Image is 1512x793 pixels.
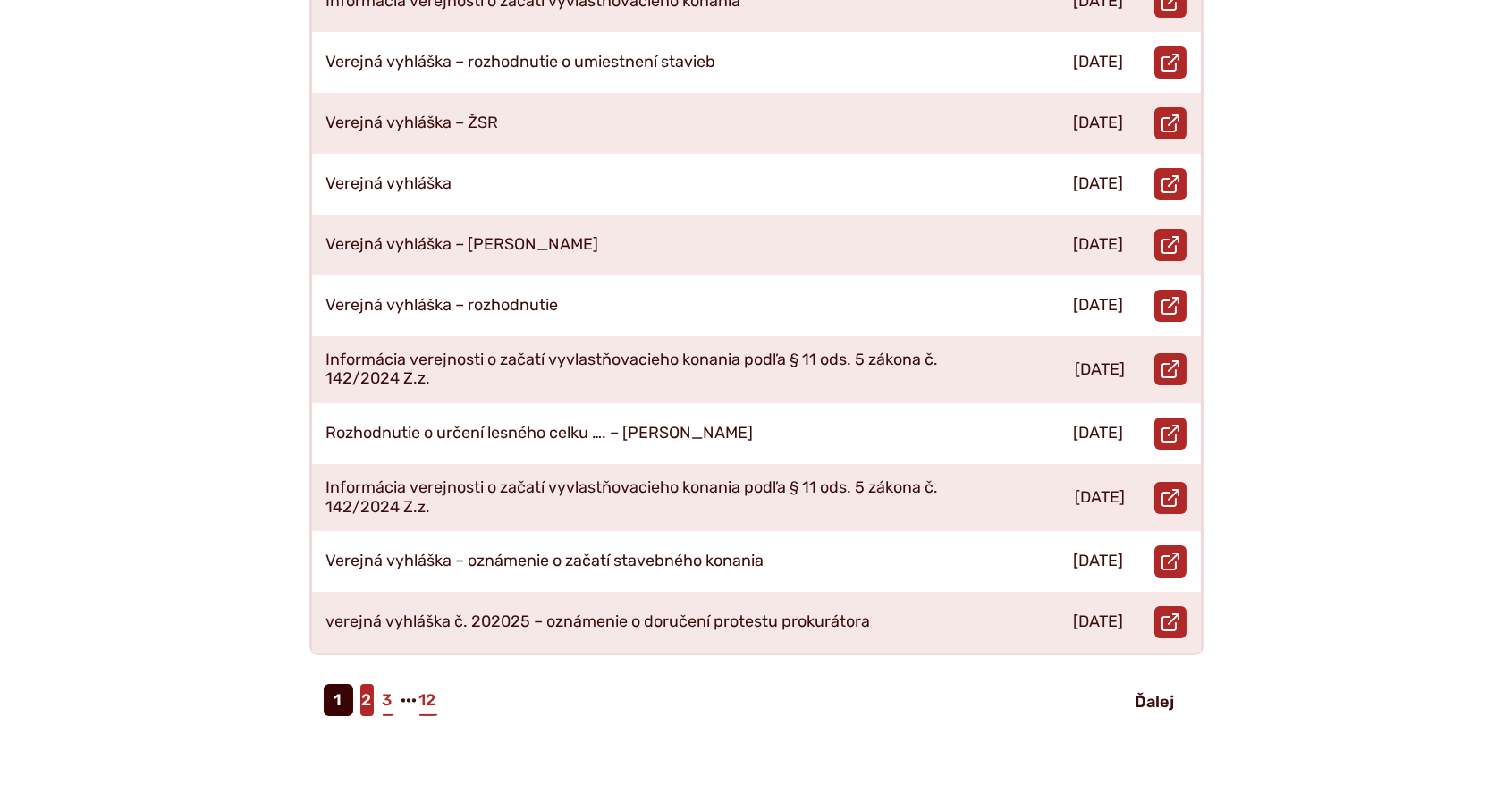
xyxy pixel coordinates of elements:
[1076,360,1126,380] p: [DATE]
[1074,235,1124,255] p: [DATE]
[1074,53,1124,72] p: [DATE]
[1074,424,1124,443] p: [DATE]
[326,424,754,443] p: Rozhodnutie o určení lesného celku …. – [PERSON_NAME]
[1076,488,1126,508] p: [DATE]
[326,612,871,632] p: verejná vyhláška č. 202025 – oznámenie o doručení protestu prokurátora
[1121,686,1189,718] a: Ďalej
[381,684,394,716] a: 3
[1074,114,1124,133] p: [DATE]
[401,684,418,716] span: ···
[326,174,452,194] p: Verejná vyhláška
[326,114,499,133] p: Verejná vyhláška – ŽSR
[326,350,992,389] p: Informácia verejnosti o začatí vyvlastňovacieho konania podľa § 11 ods. 5 zákona č. 142/2024 Z.z.
[418,684,438,716] a: 12
[1074,552,1124,571] p: [DATE]
[360,684,374,716] a: 2
[1136,692,1175,712] span: Ďalej
[326,235,599,255] p: Verejná vyhláška – [PERSON_NAME]
[326,296,559,316] p: Verejná vyhláška – rozhodnutie
[326,478,992,517] p: Informácia verejnosti o začatí vyvlastňovacieho konania podľa § 11 ods. 5 zákona č. 142/2024 Z.z.
[326,53,716,72] p: Verejná vyhláška – rozhodnutie o umiestnení stavieb
[1074,296,1124,316] p: [DATE]
[1074,612,1124,632] p: [DATE]
[1074,174,1124,194] p: [DATE]
[326,552,764,571] p: Verejná vyhláška – oznámenie o začatí stavebného konania
[324,684,353,716] span: 1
